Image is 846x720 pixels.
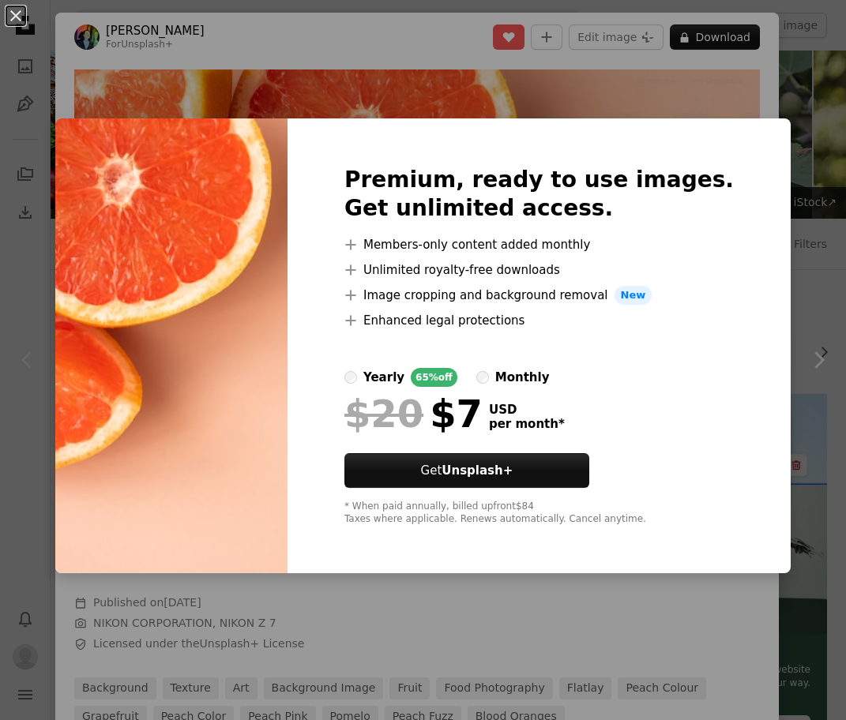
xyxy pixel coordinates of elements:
img: premium_photo-1706102881898-95d72651f38b [55,118,288,573]
input: monthly [476,371,489,384]
strong: Unsplash+ [442,463,513,478]
div: $7 [344,393,483,434]
input: yearly65%off [344,371,357,384]
div: monthly [495,368,550,387]
li: Members-only content added monthly [344,235,734,254]
div: yearly [363,368,404,387]
span: USD [489,403,565,417]
span: per month * [489,417,565,431]
div: 65% off [411,368,457,387]
span: New [615,286,652,305]
a: GetUnsplash+ [344,453,589,488]
span: $20 [344,393,423,434]
li: Unlimited royalty-free downloads [344,261,734,279]
li: Image cropping and background removal [344,286,734,305]
h2: Premium, ready to use images. Get unlimited access. [344,166,734,223]
div: * When paid annually, billed upfront $84 Taxes where applicable. Renews automatically. Cancel any... [344,501,734,526]
li: Enhanced legal protections [344,311,734,330]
